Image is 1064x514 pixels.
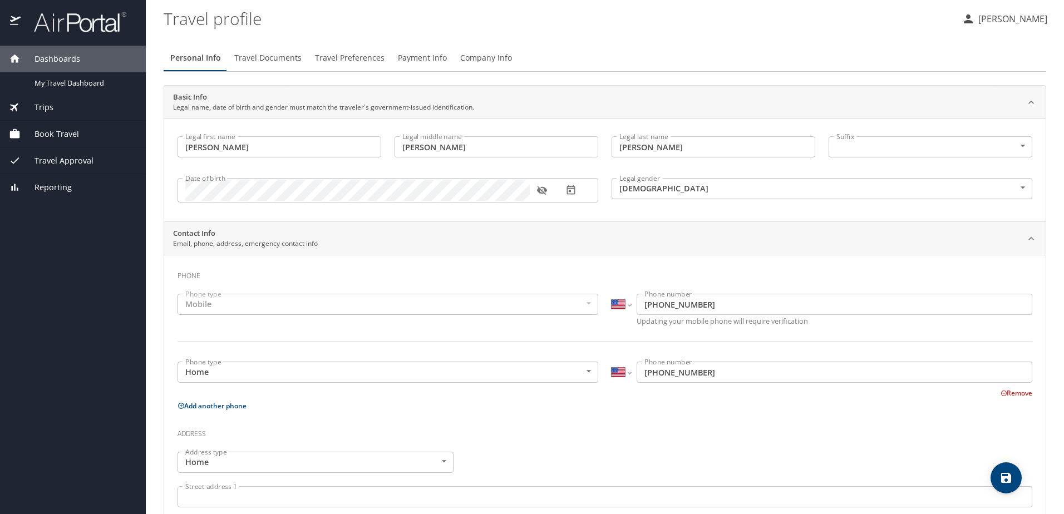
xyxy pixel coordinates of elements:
p: Email, phone, address, emergency contact info [173,239,318,249]
span: My Travel Dashboard [35,78,132,88]
span: Travel Preferences [315,51,385,65]
p: Legal name, date of birth and gender must match the traveler's government-issued identification. [173,102,474,112]
button: Add another phone [178,401,247,411]
div: [DEMOGRAPHIC_DATA] [612,178,1032,199]
h2: Contact Info [173,228,318,239]
button: Remove [1001,388,1032,398]
span: Company Info [460,51,512,65]
h1: Travel profile [164,1,953,36]
div: Contact InfoEmail, phone, address, emergency contact info [164,222,1046,255]
h3: Address [178,422,1032,441]
h2: Basic Info [173,92,474,103]
span: Reporting [21,181,72,194]
button: save [991,462,1022,493]
div: Home [178,452,454,473]
img: icon-airportal.png [10,11,22,33]
div: Home [178,362,598,383]
div: Basic InfoLegal name, date of birth and gender must match the traveler's government-issued identi... [164,118,1046,221]
img: airportal-logo.png [22,11,126,33]
p: [PERSON_NAME] [975,12,1047,26]
span: Payment Info [398,51,447,65]
span: Dashboards [21,53,80,65]
div: ​ [829,136,1032,157]
span: Travel Documents [234,51,302,65]
span: Travel Approval [21,155,93,167]
div: Basic InfoLegal name, date of birth and gender must match the traveler's government-issued identi... [164,86,1046,119]
h3: Phone [178,264,1032,283]
p: Updating your mobile phone will require verification [637,318,1032,325]
span: Personal Info [170,51,221,65]
div: Profile [164,45,1046,71]
button: [PERSON_NAME] [957,9,1052,29]
span: Book Travel [21,128,79,140]
div: Mobile [178,294,598,315]
span: Trips [21,101,53,113]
